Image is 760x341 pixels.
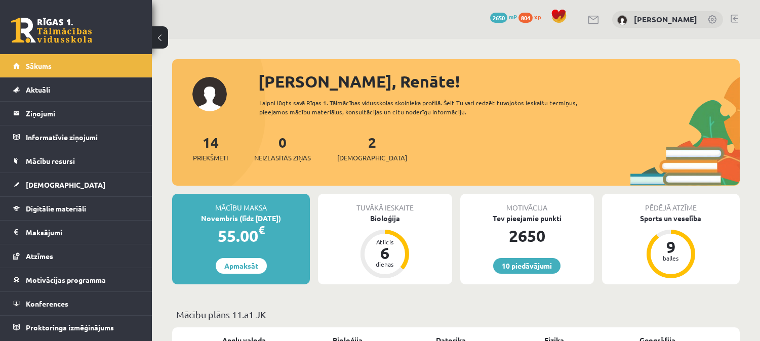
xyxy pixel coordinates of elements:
[26,204,86,213] span: Digitālie materiāli
[26,221,139,244] legend: Maksājumi
[337,133,407,163] a: 2[DEMOGRAPHIC_DATA]
[460,213,594,224] div: Tev pieejamie punkti
[26,85,50,94] span: Aktuāli
[318,213,452,280] a: Bioloģija Atlicis 6 dienas
[172,213,310,224] div: Novembris (līdz [DATE])
[13,102,139,125] a: Ziņojumi
[370,239,400,245] div: Atlicis
[318,213,452,224] div: Bioloģija
[634,14,697,24] a: [PERSON_NAME]
[13,125,139,149] a: Informatīvie ziņojumi
[534,13,541,21] span: xp
[13,197,139,220] a: Digitālie materiāli
[509,13,517,21] span: mP
[26,251,53,261] span: Atzīmes
[13,316,139,339] a: Proktoringa izmēģinājums
[26,180,105,189] span: [DEMOGRAPHIC_DATA]
[26,102,139,125] legend: Ziņojumi
[13,268,139,291] a: Motivācijas programma
[26,125,139,149] legend: Informatīvie ziņojumi
[490,13,517,21] a: 2650 mP
[518,13,546,21] a: 804 xp
[518,13,533,23] span: 804
[656,239,686,255] div: 9
[602,194,740,213] div: Pēdējā atzīme
[176,308,736,321] p: Mācību plāns 11.a1 JK
[318,194,452,213] div: Tuvākā ieskaite
[337,153,407,163] span: [DEMOGRAPHIC_DATA]
[216,258,267,274] a: Apmaksāt
[13,173,139,196] a: [DEMOGRAPHIC_DATA]
[460,194,594,213] div: Motivācija
[13,149,139,173] a: Mācību resursi
[13,78,139,101] a: Aktuāli
[193,153,228,163] span: Priekšmeti
[13,244,139,268] a: Atzīmes
[26,323,114,332] span: Proktoringa izmēģinājums
[11,18,92,43] a: Rīgas 1. Tālmācības vidusskola
[602,213,740,224] div: Sports un veselība
[193,133,228,163] a: 14Priekšmeti
[26,61,52,70] span: Sākums
[656,255,686,261] div: balles
[13,292,139,315] a: Konferences
[13,54,139,77] a: Sākums
[617,15,627,25] img: Renāte Dreimane
[13,221,139,244] a: Maksājumi
[254,133,311,163] a: 0Neizlasītās ziņas
[26,275,106,284] span: Motivācijas programma
[602,213,740,280] a: Sports un veselība 9 balles
[259,98,600,116] div: Laipni lūgts savā Rīgas 1. Tālmācības vidusskolas skolnieka profilā. Šeit Tu vari redzēt tuvojošo...
[26,156,75,165] span: Mācību resursi
[490,13,507,23] span: 2650
[258,223,265,237] span: €
[258,69,740,94] div: [PERSON_NAME], Renāte!
[172,224,310,248] div: 55.00
[26,299,68,308] span: Konferences
[172,194,310,213] div: Mācību maksa
[493,258,561,274] a: 10 piedāvājumi
[254,153,311,163] span: Neizlasītās ziņas
[460,224,594,248] div: 2650
[370,245,400,261] div: 6
[370,261,400,267] div: dienas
